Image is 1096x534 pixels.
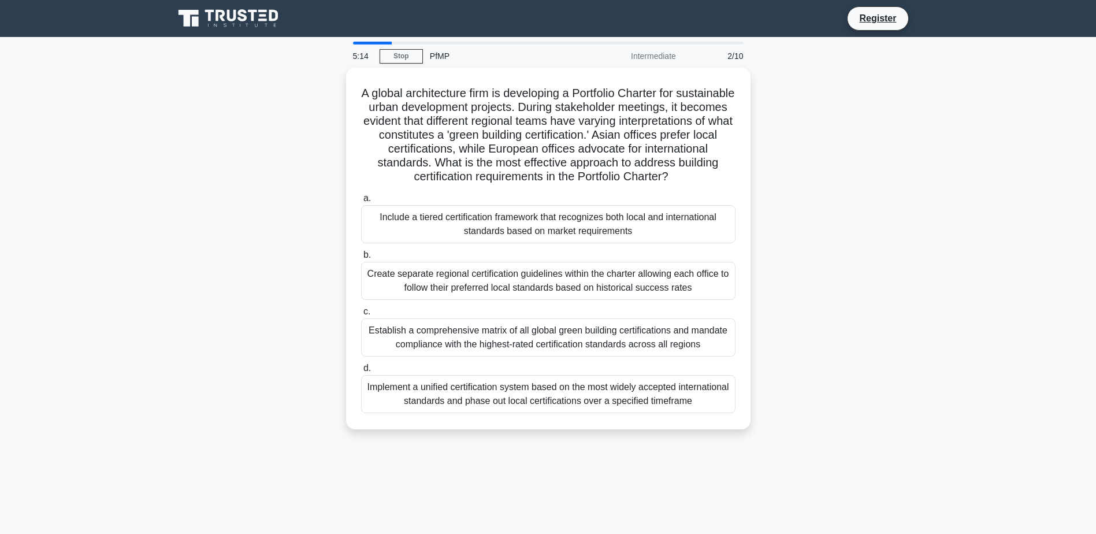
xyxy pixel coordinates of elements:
div: 5:14 [346,44,380,68]
span: d. [363,363,371,373]
a: Stop [380,49,423,64]
div: 2/10 [683,44,751,68]
div: Create separate regional certification guidelines within the charter allowing each office to foll... [361,262,735,300]
div: Implement a unified certification system based on the most widely accepted international standard... [361,375,735,413]
span: b. [363,250,371,259]
h5: A global architecture firm is developing a Portfolio Charter for sustainable urban development pr... [360,86,737,184]
a: Register [852,11,903,25]
span: a. [363,193,371,203]
div: PfMP [423,44,582,68]
span: c. [363,306,370,316]
div: Intermediate [582,44,683,68]
div: Include a tiered certification framework that recognizes both local and international standards b... [361,205,735,243]
div: Establish a comprehensive matrix of all global green building certifications and mandate complian... [361,318,735,357]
